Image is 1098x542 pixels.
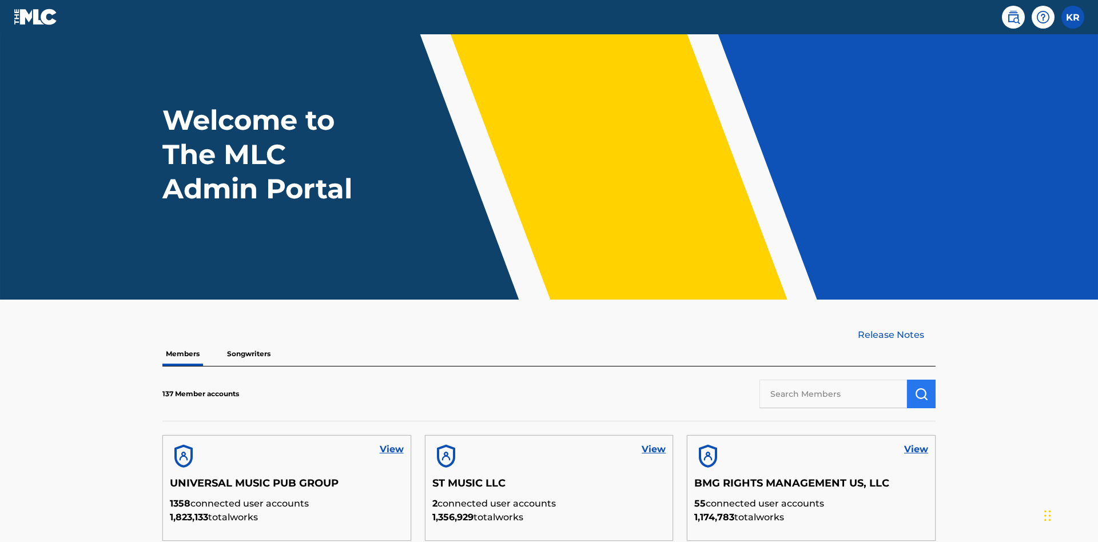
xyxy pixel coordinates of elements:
[432,498,437,509] span: 2
[904,443,928,456] a: View
[14,9,58,25] img: MLC Logo
[694,443,722,470] img: account
[1032,6,1055,29] div: Help
[432,477,666,497] h5: ST MUSIC LLC
[162,342,203,366] p: Members
[224,342,274,366] p: Songwriters
[1061,6,1084,29] div: User Menu
[170,511,404,524] p: total works
[432,443,460,470] img: account
[162,103,376,206] h1: Welcome to The MLC Admin Portal
[432,512,474,523] span: 1,356,929
[1036,10,1050,24] img: help
[1041,487,1098,542] iframe: Chat Widget
[432,511,666,524] p: total works
[694,511,928,524] p: total works
[432,497,666,511] p: connected user accounts
[380,443,404,456] a: View
[1044,499,1051,533] div: Drag
[642,443,666,456] a: View
[694,497,928,511] p: connected user accounts
[694,477,928,497] h5: BMG RIGHTS MANAGEMENT US, LLC
[170,477,404,497] h5: UNIVERSAL MUSIC PUB GROUP
[170,498,190,509] span: 1358
[694,498,706,509] span: 55
[170,497,404,511] p: connected user accounts
[1002,6,1025,29] a: Public Search
[170,512,208,523] span: 1,823,133
[170,443,197,470] img: account
[694,512,734,523] span: 1,174,783
[1006,10,1020,24] img: search
[759,380,907,408] input: Search Members
[914,387,928,401] img: Search Works
[162,389,239,399] p: 137 Member accounts
[858,328,936,342] a: Release Notes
